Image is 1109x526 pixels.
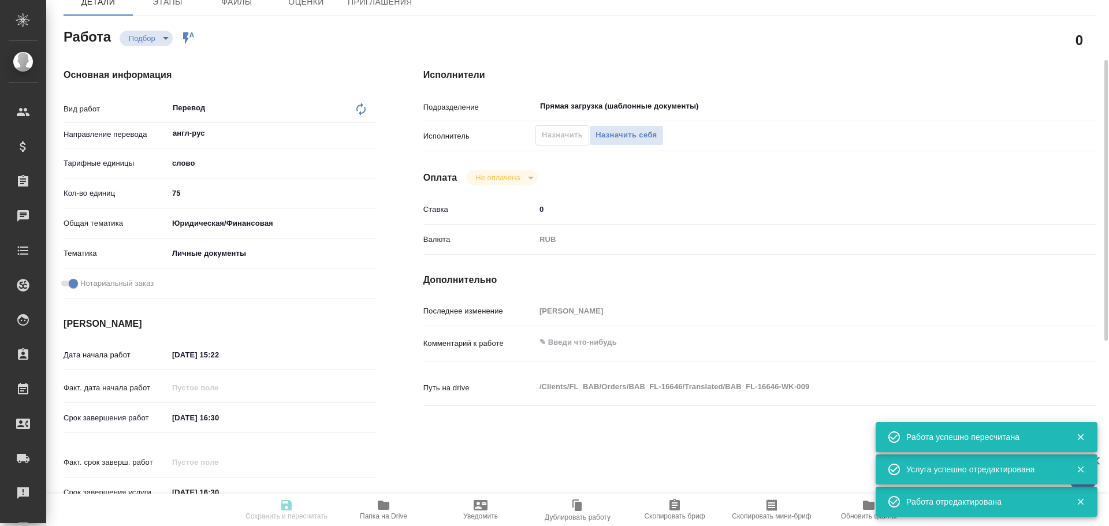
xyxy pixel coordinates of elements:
[168,346,269,363] input: ✎ Введи что-нибудь
[423,171,457,185] h4: Оплата
[120,31,173,46] div: Подбор
[529,494,626,526] button: Дублировать работу
[64,68,377,82] h4: Основная информация
[168,244,377,263] div: Личные документы
[463,512,498,520] span: Уведомить
[423,68,1096,82] h4: Исполнители
[64,103,168,115] p: Вид работ
[64,129,168,140] p: Направление перевода
[423,338,535,349] p: Комментарий к работе
[906,464,1059,475] div: Услуга успешно отредактирована
[64,248,168,259] p: Тематика
[423,305,535,317] p: Последнее изменение
[168,185,377,202] input: ✎ Введи что-нибудь
[238,494,335,526] button: Сохранить и пересчитать
[1069,464,1092,475] button: Закрыть
[64,158,168,169] p: Тарифные единицы
[423,130,535,142] p: Исполнитель
[1069,432,1092,442] button: Закрыть
[168,379,269,396] input: Пустое поле
[626,494,723,526] button: Скопировать бриф
[360,512,407,520] span: Папка на Drive
[168,154,377,173] div: слово
[732,512,811,520] span: Скопировать мини-бриф
[535,303,1040,319] input: Пустое поле
[64,188,168,199] p: Кол-во единиц
[168,214,377,233] div: Юридическая/Финансовая
[472,173,523,182] button: Не оплачена
[64,487,168,498] p: Срок завершения услуги
[589,125,663,146] button: Назначить себя
[64,25,111,46] h2: Работа
[423,382,535,394] p: Путь на drive
[423,102,535,113] p: Подразделение
[596,129,657,142] span: Назначить себя
[335,494,432,526] button: Папка на Drive
[466,170,537,185] div: Подбор
[168,454,269,471] input: Пустое поле
[245,512,328,520] span: Сохранить и пересчитать
[168,409,269,426] input: ✎ Введи что-нибудь
[841,512,897,520] span: Обновить файлы
[64,412,168,424] p: Срок завершения работ
[1069,497,1092,507] button: Закрыть
[423,273,1096,287] h4: Дополнительно
[64,317,377,331] h4: [PERSON_NAME]
[423,204,535,215] p: Ставка
[1034,105,1036,107] button: Open
[423,234,535,245] p: Валюта
[535,377,1040,397] textarea: /Clients/FL_BAB/Orders/BAB_FL-16646/Translated/BAB_FL-16646-WK-009
[168,484,269,501] input: ✎ Введи что-нибудь
[1075,30,1083,50] h2: 0
[125,33,159,43] button: Подбор
[545,513,611,521] span: Дублировать работу
[535,230,1040,249] div: RUB
[64,382,168,394] p: Факт. дата начала работ
[64,349,168,361] p: Дата начала работ
[723,494,820,526] button: Скопировать мини-бриф
[80,278,154,289] span: Нотариальный заказ
[906,431,1059,443] div: Работа успешно пересчитана
[535,201,1040,218] input: ✎ Введи что-нибудь
[64,457,168,468] p: Факт. срок заверш. работ
[644,512,705,520] span: Скопировать бриф
[371,132,373,135] button: Open
[432,494,529,526] button: Уведомить
[906,496,1059,508] div: Работа отредактирована
[820,494,917,526] button: Обновить файлы
[64,218,168,229] p: Общая тематика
